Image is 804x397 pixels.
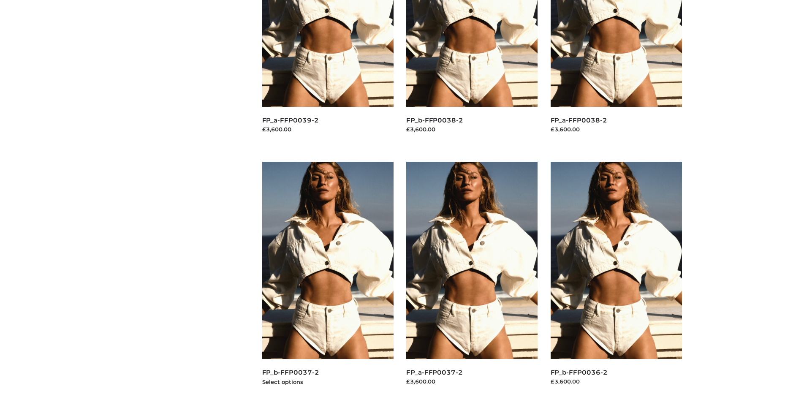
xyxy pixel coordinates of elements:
a: FP_b-FFP0038-2 [406,116,463,124]
div: £3,600.00 [551,125,682,133]
div: £3,600.00 [406,125,538,133]
a: FP_a-FFP0037-2 [406,368,463,376]
div: £3,600.00 [406,377,538,386]
a: FP_a-FFP0038-2 [551,116,607,124]
a: FP_b-FFP0037-2 [262,368,319,376]
a: Select options [262,378,303,385]
div: £3,600.00 [262,125,394,133]
a: FP_a-FFP0039-2 [262,116,319,124]
div: £3,600.00 [551,377,682,386]
a: FP_b-FFP0036-2 [551,368,608,376]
